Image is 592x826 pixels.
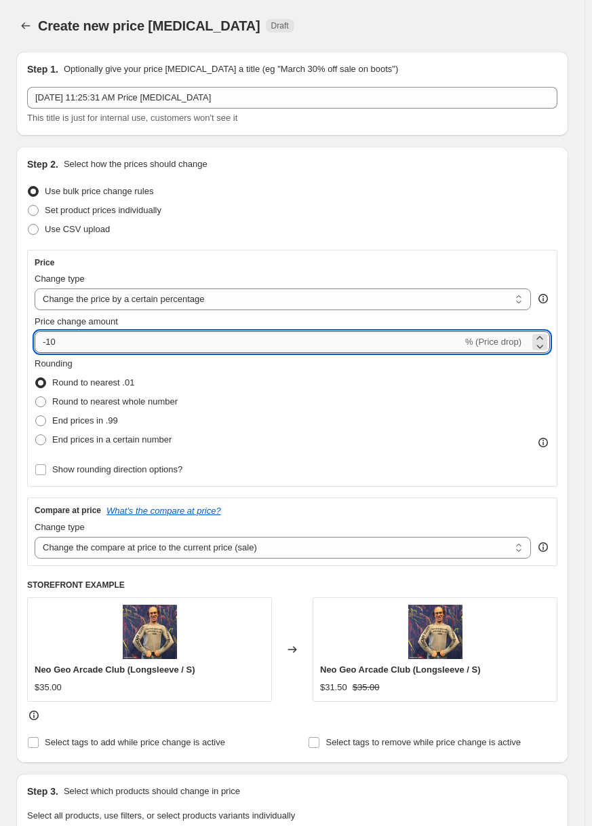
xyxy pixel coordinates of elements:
[353,681,380,694] strike: $35.00
[27,580,557,590] h6: STOREFRONT EXAMPLE
[52,396,178,407] span: Round to nearest whole number
[325,737,521,747] span: Select tags to remove while price change is active
[536,540,550,554] div: help
[52,434,172,445] span: End prices in a certain number
[320,664,480,675] span: Neo Geo Arcade Club (Longsleeve / S)
[64,62,398,76] p: Optionally give your price [MEDICAL_DATA] a title (eg "March 30% off sale on boots")
[27,62,58,76] h2: Step 1.
[35,664,195,675] span: Neo Geo Arcade Club (Longsleeve / S)
[465,337,521,347] span: % (Price drop)
[52,464,182,474] span: Show rounding direction options?
[45,186,153,196] span: Use bulk price change rules
[35,505,101,516] h3: Compare at price
[38,18,260,33] span: Create new price [MEDICAL_DATA]
[16,16,35,35] button: Price change jobs
[64,157,208,171] p: Select how the prices should change
[106,506,221,516] button: What's the compare at price?
[35,331,462,353] input: -15
[45,224,110,234] span: Use CSV upload
[27,810,295,821] span: Select all products, use filters, or select products variants individually
[27,113,237,123] span: This title is just for internal use, customers won't see it
[536,292,550,305] div: help
[320,681,347,694] div: $31.50
[35,316,118,326] span: Price change amount
[35,681,62,694] div: $35.00
[52,377,134,388] span: Round to nearest .01
[271,20,289,31] span: Draft
[64,785,240,798] p: Select which products should change in price
[27,157,58,171] h2: Step 2.
[27,87,557,109] input: 30% off holiday sale
[123,605,177,659] img: KeithNeoGeo01-KEITH_22114fd0-8dfe-4a18-99ea-980576eb6b59_80x.jpg
[35,257,54,268] h3: Price
[408,605,462,659] img: KeithNeoGeo01-KEITH_22114fd0-8dfe-4a18-99ea-980576eb6b59_80x.jpg
[35,358,73,369] span: Rounding
[45,205,161,215] span: Set product prices individually
[35,522,85,532] span: Change type
[52,415,118,426] span: End prices in .99
[27,785,58,798] h2: Step 3.
[45,737,225,747] span: Select tags to add while price change is active
[35,274,85,284] span: Change type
